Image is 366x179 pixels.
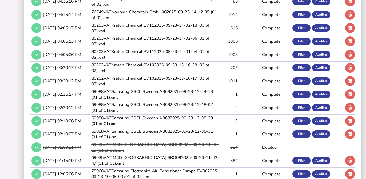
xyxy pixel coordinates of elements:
td: [DATE] 01:45:19 PM [42,154,90,167]
td: 80202VATKraton Chemical BV102025-09-23-13-16-17 (01 of 02).xml [90,75,220,87]
td: Complete [261,8,291,21]
div: Filer [292,51,311,58]
td: 80203VATKraton Chemical BV112025-09-23-14-01-54 (01 of 03).xml [90,48,220,61]
button: Delete upload [345,76,355,86]
button: Show/hide row detail [31,103,41,113]
div: Auditor [312,104,330,111]
td: 1014 [220,8,238,21]
button: Delete upload [345,10,355,20]
div: Auditor [312,24,330,32]
button: Delete upload [345,156,355,166]
button: Delete upload [345,129,355,139]
td: [DATE] 04:15:14 PM [42,8,90,21]
td: 69088VATSamsung GSCL Sweden AB082025-09-23-12-24-13 (01 of 01).xml [90,88,220,101]
button: Delete upload [345,36,355,46]
td: [DATE] 03:20:12 PM [42,75,90,87]
td: [DATE] 02:20:12 PM [42,101,90,114]
div: Auditor [312,38,330,45]
div: Filer [292,170,311,178]
button: Show/hide row detail [31,63,41,73]
td: [DATE] 04:05:06 PM [42,48,90,61]
td: 1011 [220,75,238,87]
td: 1 [220,128,238,140]
td: 707 [220,61,238,74]
td: [DATE] 02:10:07 PM [42,128,90,140]
td: [DATE] 01:50:21 PM [42,141,90,154]
div: Filer [292,11,311,18]
div: Auditor [312,64,330,71]
div: Filer [292,64,311,71]
button: Delete upload [345,63,355,73]
td: [DATE] 02:25:17 PM [42,88,90,101]
button: Show/hide row detail [31,89,41,99]
td: 76749VATNouryon Chemicals GmbH082025-09-23-14-12-35 (01 of 02).xml [90,8,220,21]
button: Delete upload [345,103,355,113]
td: [DATE] 02:10:08 PM [42,114,90,127]
button: Show/hide row detail [31,23,41,33]
td: Complete [261,61,291,74]
button: Show/hide row detail [31,129,41,139]
div: Filer [292,91,311,98]
td: 1 [220,88,238,101]
td: Complete [261,154,291,167]
div: Filer [292,77,311,85]
div: Filer [292,130,311,138]
td: 80203VATKraton Chemical BV112025-09-23-14-02-06 (02 of 03).xml [90,35,220,47]
td: 2 [220,101,238,114]
td: [DATE] 04:05:17 PM [42,22,90,34]
td: Complete [261,22,291,34]
button: Delete upload [345,23,355,33]
td: 615 [220,22,238,34]
td: Deleted [261,141,291,154]
td: 584 [220,141,238,154]
button: Delete upload [345,89,355,99]
td: Complete [261,35,291,47]
button: Show/hide row detail [31,169,41,179]
td: 1003 [220,48,238,61]
div: Auditor [312,91,330,98]
td: 80203VATKraton Chemical BV112025-09-23-14-02-18 (03 of 03).xml [90,22,220,34]
td: 1006 [220,35,238,47]
button: Show/hide row detail [31,116,41,126]
button: Delete upload [345,50,355,60]
button: Show/hide row detail [31,36,41,46]
div: Filer [292,24,311,32]
button: Show/hide row detail [31,142,41,152]
div: Auditor [312,117,330,125]
div: Filer [292,117,311,125]
td: [DATE] 04:05:13 PM [42,35,90,47]
button: Show/hide row detail [31,10,41,20]
button: Delete upload [345,116,355,126]
td: Complete [261,48,291,61]
td: Complete [261,75,291,87]
div: Auditor [312,170,330,178]
td: 69088VATSamsung GSCL Sweden AB082025-09-23-12-05-31 (01 of 01).xml [90,128,220,140]
td: Complete [261,88,291,101]
td: [DATE] 03:20:17 PM [42,61,90,74]
div: Auditor [312,77,330,85]
td: Complete [261,128,291,140]
div: Auditor [312,51,330,58]
div: Filer [292,38,311,45]
button: Show/hide row detail [31,76,41,86]
button: Show/hide row detail [31,50,41,60]
td: 2 [220,114,238,127]
td: 69088VATSamsung GSCL Sweden AB082025-09-23-12-08-29 (01 of 01).xml [90,114,220,127]
button: Show/hide row detail [31,156,41,166]
td: 584 [220,154,238,167]
td: Complete [261,101,291,114]
td: Complete [261,114,291,127]
td: 69035VATIMCD [GEOGRAPHIC_DATA] SRO082025-09-23-11-45-19 (01 of 01).xml [90,141,220,154]
div: Auditor [312,157,330,164]
td: 69035VATIMCD [GEOGRAPHIC_DATA] SRO082025-09-23-11-42-47 (01 of 01).xml [90,154,220,167]
div: Auditor [312,11,330,18]
div: Filer [292,157,311,164]
td: 69088VATSamsung GSCL Sweden AB082025-09-23-12-18-02 (01 of 01).xml [90,101,220,114]
div: Auditor [312,130,330,138]
td: 80202VATKraton Chemical BV102025-09-23-13-16-28 (02 of 02).xml [90,61,220,74]
button: Delete upload [345,169,355,179]
div: Filer [292,104,311,111]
